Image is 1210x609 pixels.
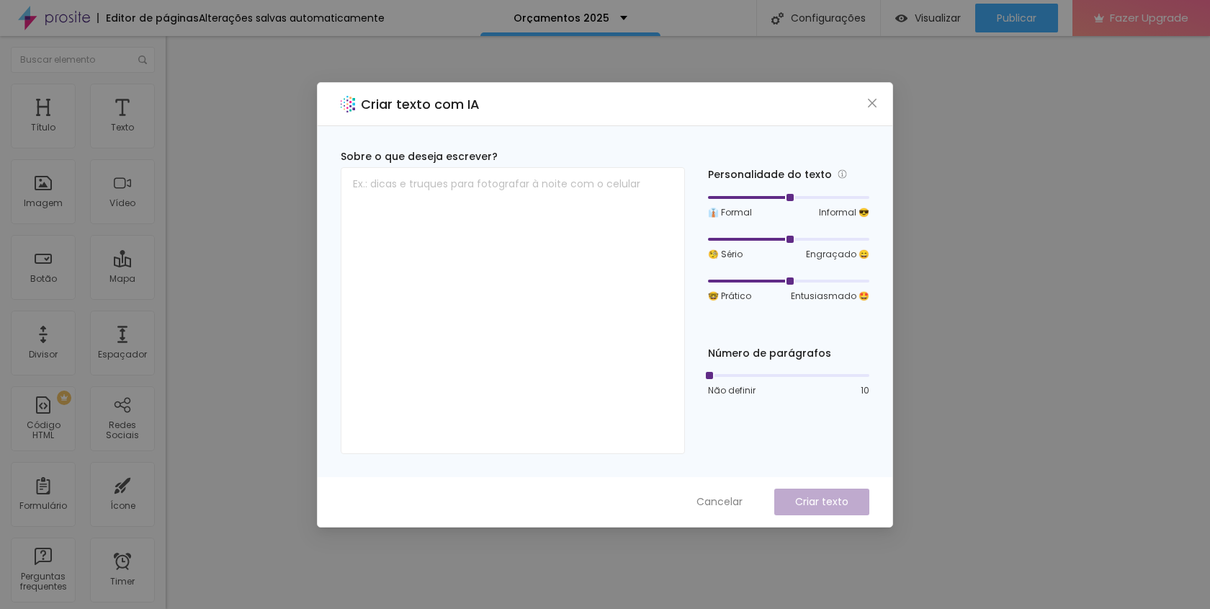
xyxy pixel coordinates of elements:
[14,572,71,592] div: Perguntas frequentes
[31,123,55,133] div: Título
[861,384,869,397] span: 10
[110,501,135,511] div: Ícone
[708,166,869,183] div: Personalidade do texto
[138,55,147,64] img: Icone
[895,12,907,25] img: view-1.svg
[110,577,135,587] div: Timer
[771,12,784,25] img: Icone
[915,12,961,24] span: Visualizar
[975,4,1058,32] button: Publicar
[111,123,134,133] div: Texto
[708,290,751,303] span: 🤓 Prático
[29,350,58,360] div: Divisor
[708,384,756,397] span: Não definir
[11,47,155,73] input: Buscar elemento
[361,94,480,114] h2: Criar texto com IA
[109,274,135,284] div: Mapa
[98,350,147,360] div: Espaçador
[881,4,975,32] button: Visualizar
[997,12,1036,24] span: Publicar
[708,206,752,219] span: 👔 Formal
[708,248,743,261] span: 🧐 Sério
[109,198,135,208] div: Vídeo
[774,489,869,515] button: Criar texto
[97,13,199,23] div: Editor de páginas
[341,149,685,164] div: Sobre o que deseja escrever?
[1110,12,1188,24] span: Fazer Upgrade
[14,420,71,441] div: Código HTML
[866,97,878,109] span: close
[514,13,609,23] p: Orçamentos 2025
[865,95,880,110] button: Close
[30,274,57,284] div: Botão
[696,494,743,510] span: Cancelar
[682,489,757,515] button: Cancelar
[199,13,385,23] div: Alterações salvas automaticamente
[24,198,63,208] div: Imagem
[94,420,151,441] div: Redes Sociais
[791,290,869,303] span: Entusiasmado 🤩
[19,501,67,511] div: Formulário
[819,206,869,219] span: Informal 😎
[806,248,869,261] span: Engraçado 😄
[708,346,869,361] div: Número de parágrafos
[166,36,1210,609] iframe: Editor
